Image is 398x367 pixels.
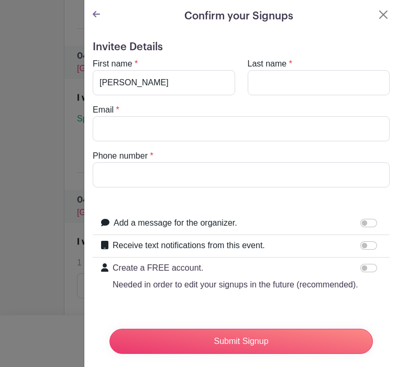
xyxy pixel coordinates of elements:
h5: Invitee Details [93,41,390,53]
label: Last name [248,58,287,70]
label: Email [93,104,114,116]
label: Phone number [93,150,148,162]
input: Submit Signup [109,329,373,354]
label: Add a message for the organizer. [114,217,237,229]
label: Receive text notifications from this event. [113,239,265,252]
p: Needed in order to edit your signups in the future (recommended). [113,279,358,291]
label: First name [93,58,132,70]
p: Create a FREE account. [113,262,358,274]
h5: Confirm your Signups [184,8,293,24]
button: Close [377,8,390,21]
